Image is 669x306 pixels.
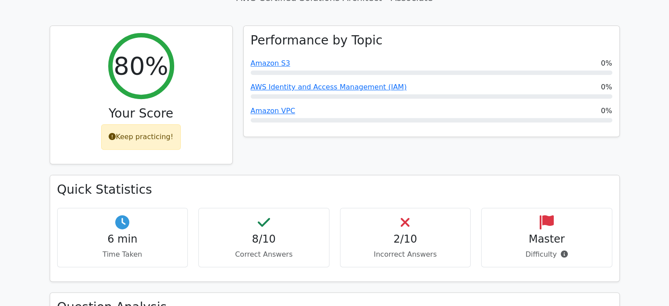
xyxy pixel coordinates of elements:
h4: Master [489,233,605,246]
a: Amazon S3 [251,59,290,67]
div: Keep practicing! [101,124,181,150]
span: 0% [601,106,612,116]
h3: Quick Statistics [57,182,612,197]
p: Time Taken [65,249,181,260]
h4: 8/10 [206,233,322,246]
h4: 2/10 [347,233,464,246]
h3: Performance by Topic [251,33,383,48]
a: AWS Identity and Access Management (IAM) [251,83,407,91]
span: 0% [601,82,612,92]
a: Amazon VPC [251,107,296,115]
div: The difficulty level increases when you answer questions correctly and decreases when incorrect [517,154,605,203]
h2: 80% [113,51,168,81]
h4: 6 min [65,233,181,246]
p: Correct Answers [206,249,322,260]
p: Difficulty [489,249,605,260]
p: Incorrect Answers [347,249,464,260]
span: 0% [601,58,612,69]
h3: Your Score [57,106,225,121]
